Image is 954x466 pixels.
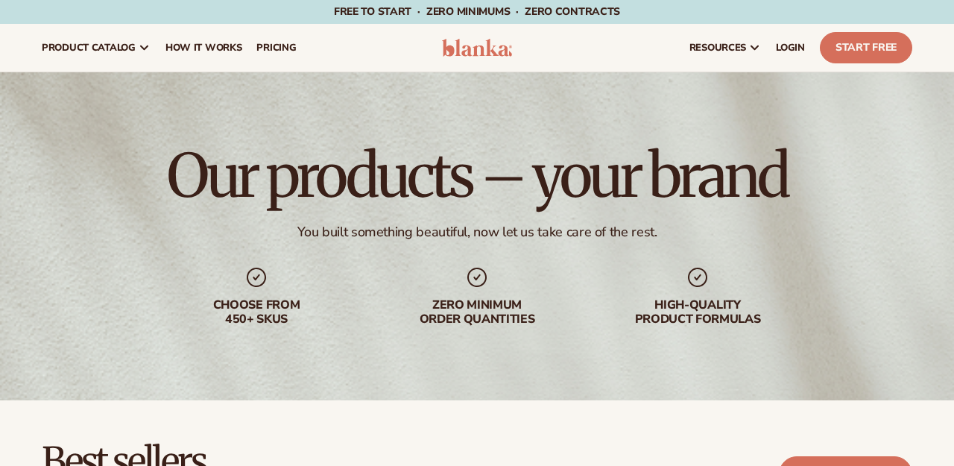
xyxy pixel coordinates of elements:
span: pricing [256,42,296,54]
div: Choose from 450+ Skus [161,298,352,327]
div: High-quality product formulas [602,298,793,327]
a: product catalog [34,24,158,72]
a: Start Free [820,32,912,63]
span: LOGIN [776,42,805,54]
span: resources [689,42,746,54]
a: LOGIN [768,24,812,72]
a: pricing [249,24,303,72]
div: You built something beautiful, now let us take care of the rest. [297,224,657,241]
div: Zero minimum order quantities [382,298,572,327]
a: resources [682,24,768,72]
img: logo [442,39,512,57]
span: How It Works [165,42,242,54]
span: product catalog [42,42,136,54]
a: How It Works [158,24,250,72]
span: Free to start · ZERO minimums · ZERO contracts [334,4,620,19]
h1: Our products – your brand [167,146,787,206]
